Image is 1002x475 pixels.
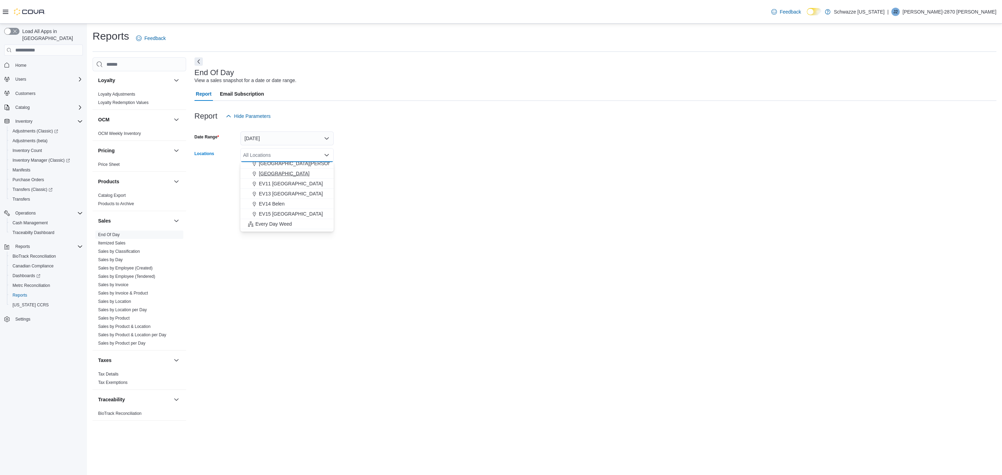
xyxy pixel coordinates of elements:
[1,103,86,112] button: Catalog
[98,411,142,416] span: BioTrack Reconciliation
[10,137,83,145] span: Adjustments (beta)
[240,189,334,199] button: EV13 [GEOGRAPHIC_DATA]
[194,134,219,140] label: Date Range
[10,127,61,135] a: Adjustments (Classic)
[13,315,83,323] span: Settings
[4,57,83,342] nav: Complex example
[15,91,35,96] span: Customers
[98,307,147,313] span: Sales by Location per Day
[13,128,58,134] span: Adjustments (Classic)
[10,166,33,174] a: Manifests
[10,301,83,309] span: Washington CCRS
[15,63,26,68] span: Home
[172,115,181,124] button: OCM
[10,262,56,270] a: Canadian Compliance
[324,152,329,158] button: Close list of options
[13,187,53,192] span: Transfers (Classic)
[10,185,55,194] a: Transfers (Classic)
[98,77,171,84] button: Loyalty
[259,180,323,187] span: EV11 [GEOGRAPHIC_DATA]
[98,100,149,105] span: Loyalty Redemption Values
[1,60,86,70] button: Home
[172,217,181,225] button: Sales
[13,158,70,163] span: Inventory Manager (Classic)
[7,251,86,261] button: BioTrack Reconciliation
[891,8,900,16] div: Jenessa-2870 Arellano
[7,300,86,310] button: [US_STATE] CCRS
[93,231,186,350] div: Sales
[98,77,115,84] h3: Loyalty
[194,77,296,84] div: View a sales snapshot for a date or date range.
[194,112,217,120] h3: Report
[13,273,40,279] span: Dashboards
[98,380,128,385] a: Tax Exemptions
[13,167,30,173] span: Manifests
[13,89,38,98] a: Customers
[13,263,54,269] span: Canadian Compliance
[10,281,83,290] span: Metrc Reconciliation
[14,8,45,15] img: Cova
[98,217,171,224] button: Sales
[7,185,86,194] a: Transfers (Classic)
[98,232,120,237] span: End Of Day
[834,8,885,16] p: Schwazze [US_STATE]
[13,242,33,251] button: Reports
[13,209,39,217] button: Operations
[98,357,112,364] h3: Taxes
[13,242,83,251] span: Reports
[259,200,285,207] span: EV14 Belen
[240,169,334,179] button: [GEOGRAPHIC_DATA]
[98,265,153,271] span: Sales by Employee (Created)
[10,195,33,203] a: Transfers
[893,8,898,16] span: J2
[98,147,171,154] button: Pricing
[194,151,214,156] label: Locations
[7,175,86,185] button: Purchase Orders
[7,261,86,271] button: Canadian Compliance
[10,301,51,309] a: [US_STATE] CCRS
[259,170,310,177] span: [GEOGRAPHIC_DATA]
[902,8,996,16] p: [PERSON_NAME]-2870 [PERSON_NAME]
[93,409,186,420] div: Traceability
[98,396,125,403] h3: Traceability
[98,371,119,377] span: Tax Details
[259,210,323,217] span: EV15 [GEOGRAPHIC_DATA]
[98,241,126,245] a: Itemized Sales
[13,89,83,98] span: Customers
[10,281,53,290] a: Metrc Reconciliation
[98,396,171,403] button: Traceability
[10,146,83,155] span: Inventory Count
[10,195,83,203] span: Transfers
[7,165,86,175] button: Manifests
[240,131,334,145] button: [DATE]
[10,137,50,145] a: Adjustments (beta)
[98,193,126,198] a: Catalog Export
[172,395,181,404] button: Traceability
[10,176,83,184] span: Purchase Orders
[10,166,83,174] span: Manifests
[98,282,128,288] span: Sales by Invoice
[98,162,120,167] span: Price Sheet
[10,219,50,227] a: Cash Management
[19,28,83,42] span: Load All Apps in [GEOGRAPHIC_DATA]
[98,282,128,287] a: Sales by Invoice
[13,253,56,259] span: BioTrack Reconciliation
[13,148,42,153] span: Inventory Count
[144,35,166,42] span: Feedback
[98,291,148,296] a: Sales by Invoice & Product
[1,208,86,218] button: Operations
[259,160,350,167] span: [GEOGRAPHIC_DATA][PERSON_NAME]
[98,178,119,185] h3: Products
[10,272,43,280] a: Dashboards
[13,302,49,308] span: [US_STATE] CCRS
[98,324,151,329] a: Sales by Product & Location
[7,146,86,155] button: Inventory Count
[98,274,155,279] span: Sales by Employee (Tendered)
[15,77,26,82] span: Users
[98,92,135,97] a: Loyalty Adjustments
